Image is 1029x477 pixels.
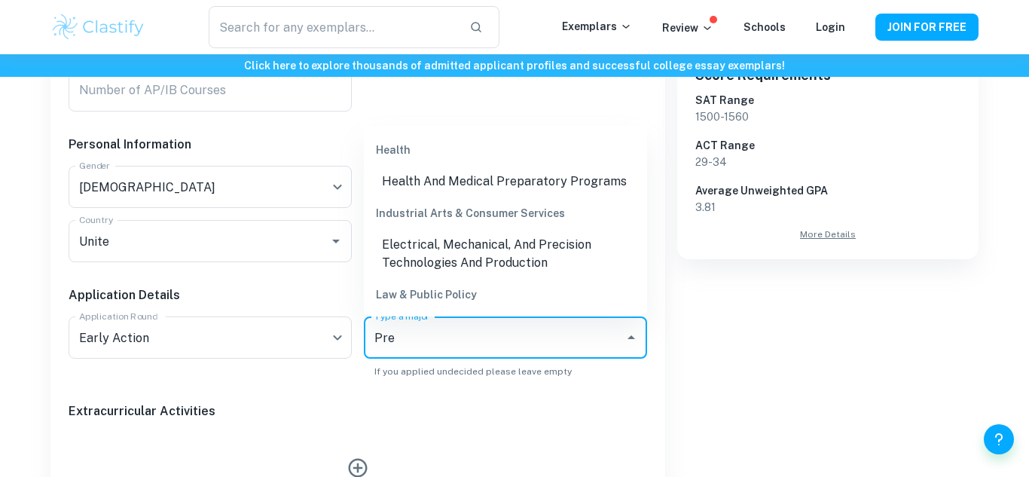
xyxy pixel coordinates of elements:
p: If you applied undecided please leave empty [374,365,637,378]
li: Pre-Law And Legal Studies [364,313,647,340]
h6: SAT Range [695,92,960,109]
p: 1500 - 1560 [695,109,960,125]
a: Schools [744,21,786,33]
li: Electrical, Mechanical, And Precision Technologies And Production [364,231,647,277]
label: Gender [79,159,110,172]
h6: Extracurricular Activities [69,402,647,420]
img: Clastify logo [50,12,146,42]
button: Close [621,327,642,348]
label: Country [79,213,114,226]
p: 3.81 [695,199,960,216]
div: [DEMOGRAPHIC_DATA] [69,166,352,208]
li: Health And Medical Preparatory Programs [364,168,647,195]
h6: Personal Information [69,136,647,154]
p: 29 - 34 [695,154,960,170]
button: Open [325,231,347,252]
button: Help and Feedback [984,424,1014,454]
p: Exemplars [562,18,632,35]
h6: Application Details [69,286,647,304]
p: Review [662,20,713,36]
button: JOIN FOR FREE [875,14,979,41]
div: Early Action [69,316,352,359]
label: Application Round [79,310,157,323]
input: Search for any exemplars... [209,6,457,48]
h6: Average Unweighted GPA [695,182,960,199]
a: Login [816,21,845,33]
div: Health [364,132,647,168]
div: Law & Public Policy [364,277,647,313]
div: Industrial Arts & Consumer Services [364,195,647,231]
h6: Click here to explore thousands of admitted applicant profiles and successful college essay exemp... [3,57,1026,74]
a: More Details [695,228,960,241]
h6: ACT Range [695,137,960,154]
